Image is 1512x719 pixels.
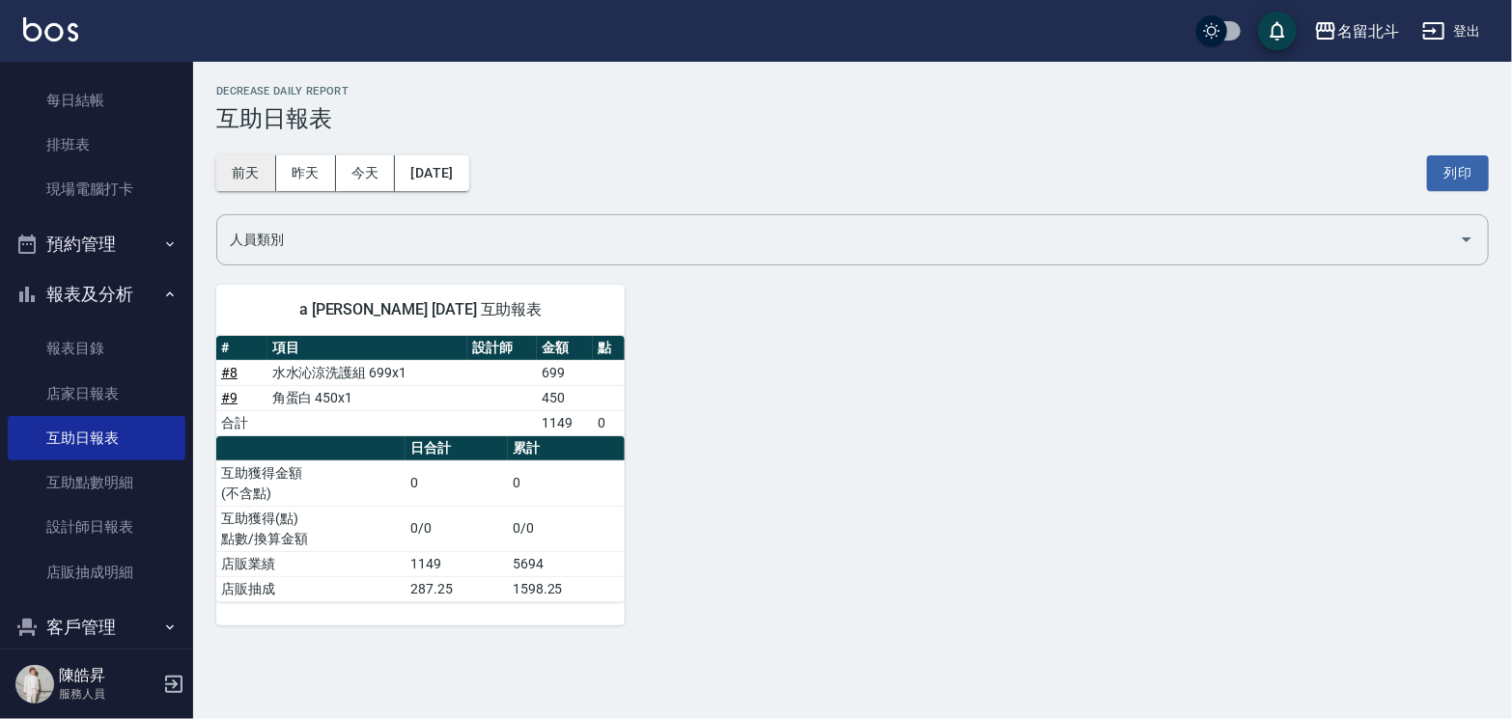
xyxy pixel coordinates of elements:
[8,219,185,269] button: 預約管理
[267,385,467,410] td: 角蛋白 450x1
[239,300,602,319] span: a [PERSON_NAME] [DATE] 互助報表
[8,460,185,505] a: 互助點數明細
[395,155,468,191] button: [DATE]
[216,506,406,551] td: 互助獲得(點) 點數/換算金額
[1306,12,1407,51] button: 名留北斗
[8,602,185,652] button: 客戶管理
[59,685,157,703] p: 服務人員
[1414,14,1489,49] button: 登出
[336,155,396,191] button: 今天
[8,550,185,595] a: 店販抽成明細
[8,167,185,211] a: 現場電腦打卡
[537,385,593,410] td: 450
[508,460,625,506] td: 0
[406,460,508,506] td: 0
[467,336,537,361] th: 設計師
[221,390,238,405] a: #9
[267,360,467,385] td: 水水沁涼洗護組 699x1
[216,436,625,602] table: a dense table
[216,576,406,601] td: 店販抽成
[221,365,238,380] a: #8
[216,336,625,436] table: a dense table
[8,123,185,167] a: 排班表
[8,416,185,460] a: 互助日報表
[216,155,276,191] button: 前天
[23,17,78,41] img: Logo
[216,85,1489,97] h2: Decrease Daily Report
[15,665,54,704] img: Person
[593,336,625,361] th: 點
[216,410,267,435] td: 合計
[593,410,625,435] td: 0
[225,223,1451,257] input: 人員名稱
[1258,12,1297,50] button: save
[8,372,185,416] a: 店家日報表
[508,551,625,576] td: 5694
[508,576,625,601] td: 1598.25
[8,326,185,371] a: 報表目錄
[406,436,508,461] th: 日合計
[216,336,267,361] th: #
[508,436,625,461] th: 累計
[8,505,185,549] a: 設計師日報表
[1337,19,1399,43] div: 名留北斗
[216,460,406,506] td: 互助獲得金額 (不含點)
[267,336,467,361] th: 項目
[1451,224,1482,255] button: Open
[406,551,508,576] td: 1149
[537,360,593,385] td: 699
[1427,155,1489,191] button: 列印
[537,336,593,361] th: 金額
[276,155,336,191] button: 昨天
[59,666,157,685] h5: 陳皓昇
[216,551,406,576] td: 店販業績
[537,410,593,435] td: 1149
[216,105,1489,132] h3: 互助日報表
[8,78,185,123] a: 每日結帳
[406,506,508,551] td: 0/0
[406,576,508,601] td: 287.25
[8,269,185,319] button: 報表及分析
[508,506,625,551] td: 0/0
